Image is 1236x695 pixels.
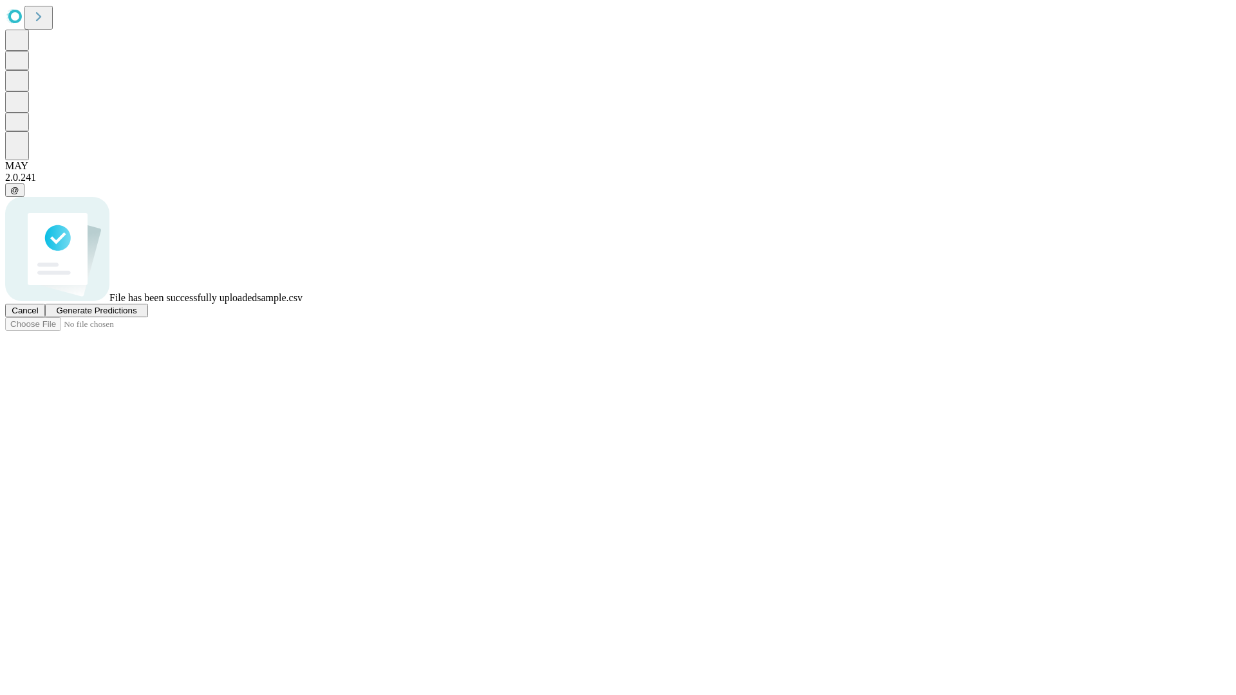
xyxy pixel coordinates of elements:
span: Cancel [12,306,39,315]
span: File has been successfully uploaded [109,292,257,303]
button: @ [5,183,24,197]
button: Cancel [5,304,45,317]
span: @ [10,185,19,195]
span: sample.csv [257,292,303,303]
button: Generate Predictions [45,304,148,317]
div: 2.0.241 [5,172,1231,183]
div: MAY [5,160,1231,172]
span: Generate Predictions [56,306,136,315]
